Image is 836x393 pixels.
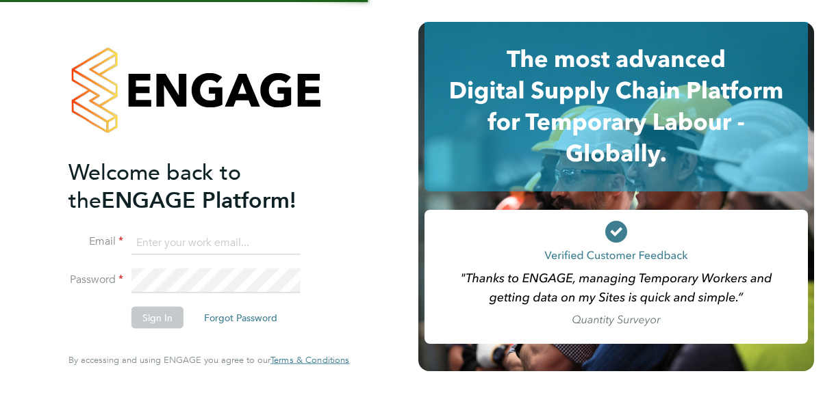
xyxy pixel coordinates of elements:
[68,273,123,287] label: Password
[68,234,123,249] label: Email
[68,158,335,214] h2: ENGAGE Platform!
[68,159,241,213] span: Welcome back to the
[131,230,301,255] input: Enter your work email...
[131,307,183,329] button: Sign In
[193,307,288,329] button: Forgot Password
[270,355,349,366] a: Terms & Conditions
[68,354,349,366] span: By accessing and using ENGAGE you agree to our
[270,354,349,366] span: Terms & Conditions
